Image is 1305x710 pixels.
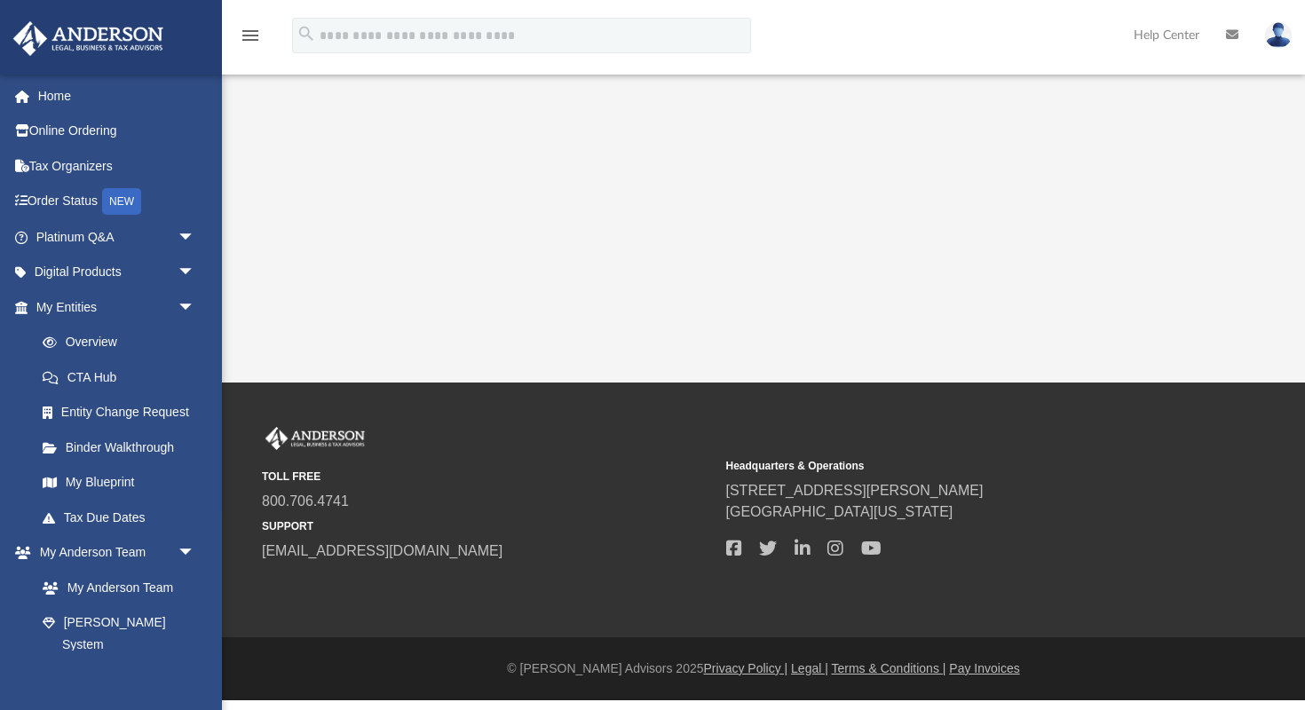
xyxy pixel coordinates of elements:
[726,458,1178,474] small: Headquarters & Operations
[8,21,169,56] img: Anderson Advisors Platinum Portal
[832,661,946,675] a: Terms & Conditions |
[12,289,222,325] a: My Entitiesarrow_drop_down
[1265,22,1292,48] img: User Pic
[25,570,204,605] a: My Anderson Team
[12,184,222,220] a: Order StatusNEW
[12,219,222,255] a: Platinum Q&Aarrow_drop_down
[12,535,213,571] a: My Anderson Teamarrow_drop_down
[262,518,714,534] small: SUPPORT
[949,661,1019,675] a: Pay Invoices
[240,25,261,46] i: menu
[704,661,788,675] a: Privacy Policy |
[25,395,222,430] a: Entity Change Request
[178,219,213,256] span: arrow_drop_down
[726,504,953,519] a: [GEOGRAPHIC_DATA][US_STATE]
[262,469,714,485] small: TOLL FREE
[262,543,502,558] a: [EMAIL_ADDRESS][DOMAIN_NAME]
[178,255,213,291] span: arrow_drop_down
[25,605,213,662] a: [PERSON_NAME] System
[240,34,261,46] a: menu
[262,493,349,509] a: 800.706.4741
[178,289,213,326] span: arrow_drop_down
[102,188,141,215] div: NEW
[25,325,222,360] a: Overview
[262,427,368,450] img: Anderson Advisors Platinum Portal
[12,148,222,184] a: Tax Organizers
[12,78,222,114] a: Home
[726,483,984,498] a: [STREET_ADDRESS][PERSON_NAME]
[12,114,222,149] a: Online Ordering
[25,359,222,395] a: CTA Hub
[25,500,222,535] a: Tax Due Dates
[25,430,222,465] a: Binder Walkthrough
[12,255,222,290] a: Digital Productsarrow_drop_down
[791,661,828,675] a: Legal |
[222,659,1305,678] div: © [PERSON_NAME] Advisors 2025
[178,535,213,572] span: arrow_drop_down
[297,24,316,43] i: search
[25,465,213,501] a: My Blueprint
